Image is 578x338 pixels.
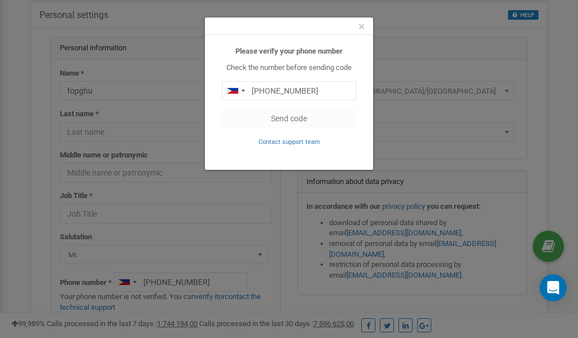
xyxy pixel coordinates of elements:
[222,82,248,100] div: Telephone country code
[222,63,356,73] p: Check the number before sending code
[222,109,356,128] button: Send code
[358,20,365,33] span: ×
[259,138,320,146] small: Contact support team
[540,274,567,301] div: Open Intercom Messenger
[222,81,356,100] input: 0905 123 4567
[235,47,343,55] b: Please verify your phone number
[259,137,320,146] a: Contact support team
[358,21,365,33] button: Close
